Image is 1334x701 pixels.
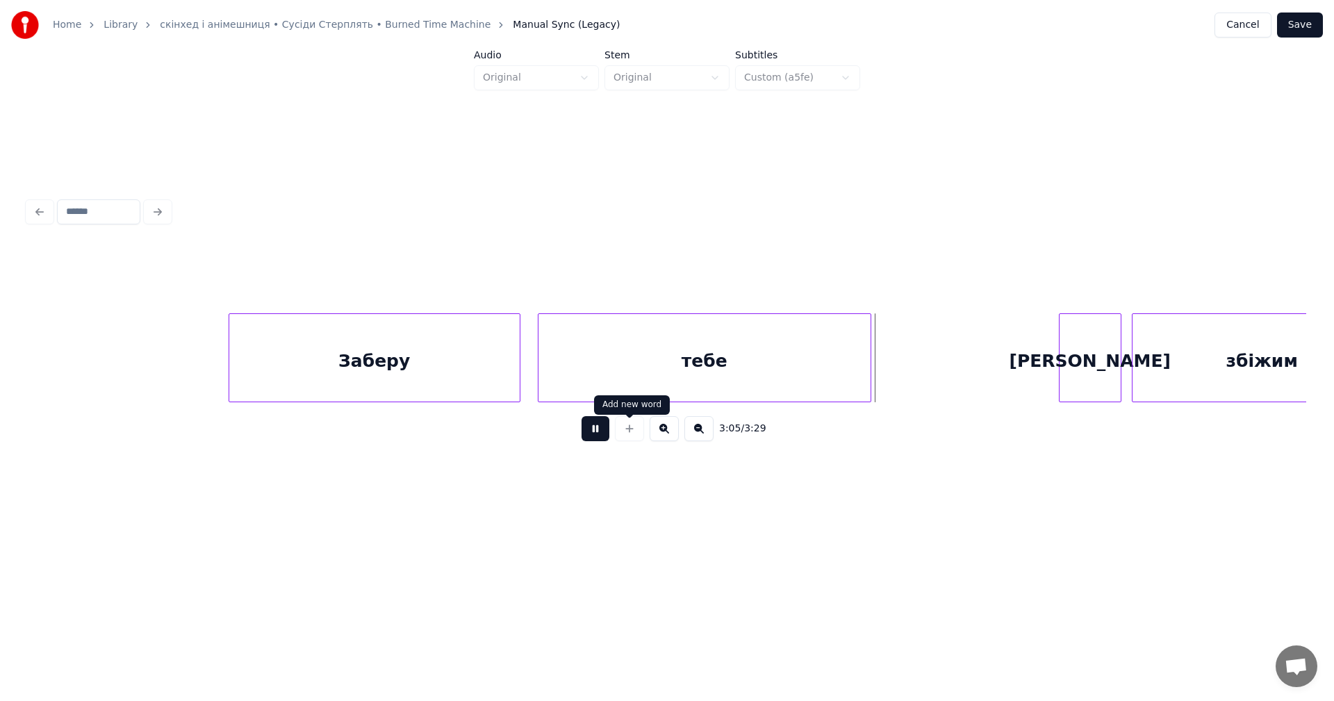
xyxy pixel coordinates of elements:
span: 3:29 [744,422,766,436]
label: Audio [474,50,599,60]
span: 3:05 [719,422,741,436]
a: скінхед і анімешниця • Сусіди Стерплять • Burned Time Machine [160,18,491,32]
button: Cancel [1214,13,1271,38]
a: Home [53,18,81,32]
div: Відкритий чат [1276,645,1317,687]
label: Subtitles [735,50,860,60]
img: youka [11,11,39,39]
a: Library [104,18,138,32]
div: / [719,422,752,436]
label: Stem [604,50,730,60]
div: Add new word [602,399,661,411]
button: Save [1277,13,1323,38]
nav: breadcrumb [53,18,620,32]
span: Manual Sync (Legacy) [513,18,620,32]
